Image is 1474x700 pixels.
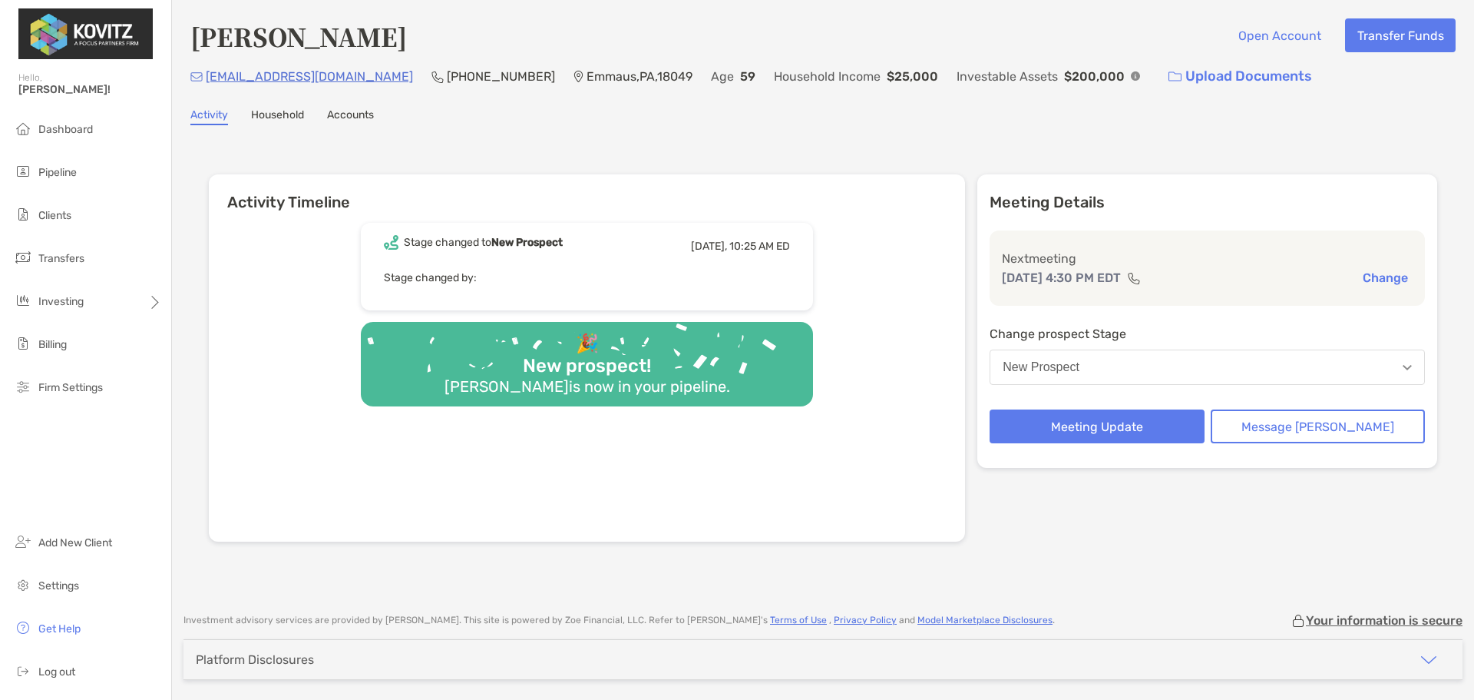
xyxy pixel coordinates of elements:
p: 59 [740,67,755,86]
a: Terms of Use [770,615,827,625]
img: firm-settings icon [14,377,32,396]
img: investing icon [14,291,32,310]
button: Meeting Update [990,410,1204,443]
span: [PERSON_NAME]! [18,83,162,96]
img: pipeline icon [14,162,32,181]
span: Firm Settings [38,381,103,394]
p: Next meeting [1002,249,1413,268]
span: Settings [38,579,79,592]
a: Household [251,108,304,125]
span: Pipeline [38,166,77,179]
img: get-help icon [14,619,32,637]
span: 10:25 AM ED [729,240,790,253]
p: $25,000 [887,67,938,86]
div: Platform Disclosures [196,652,314,667]
span: Clients [38,209,71,222]
span: Investing [38,295,84,308]
button: New Prospect [990,350,1425,385]
span: Get Help [38,622,81,635]
div: Stage changed to [404,236,563,249]
p: Your information is secure [1306,613,1462,628]
img: Zoe Logo [18,6,153,61]
img: communication type [1127,272,1141,284]
a: Upload Documents [1158,60,1322,93]
img: logout icon [14,662,32,680]
p: Investable Assets [957,67,1058,86]
a: Accounts [327,108,374,125]
a: Model Marketplace Disclosures [917,615,1053,625]
span: Add New Client [38,536,112,549]
p: Age [711,67,734,86]
span: Transfers [38,252,84,265]
div: [PERSON_NAME] is now in your pipeline. [438,377,736,396]
img: dashboard icon [14,119,32,138]
p: Investment advisory services are provided by [PERSON_NAME] . This site is powered by Zoe Financia... [183,615,1055,626]
img: button icon [1168,71,1182,82]
img: Confetti [361,322,813,393]
button: Message [PERSON_NAME] [1211,410,1425,443]
div: New Prospect [1003,360,1079,374]
a: Privacy Policy [834,615,897,625]
p: Stage changed by: [384,268,790,287]
h6: Activity Timeline [209,174,965,211]
p: Household Income [774,67,881,86]
span: Log out [38,665,75,678]
p: Emmaus , PA , 18049 [587,67,692,86]
img: clients icon [14,205,32,224]
img: Open dropdown arrow [1403,365,1412,370]
img: add_new_client icon [14,532,32,551]
span: Billing [38,338,67,351]
img: billing icon [14,334,32,353]
div: New prospect! [517,355,657,377]
p: Meeting Details [990,193,1425,212]
div: 🎉 [570,333,605,355]
p: [EMAIL_ADDRESS][DOMAIN_NAME] [206,67,413,86]
img: icon arrow [1419,651,1438,669]
button: Open Account [1226,18,1333,52]
button: Change [1358,270,1413,286]
img: transfers icon [14,248,32,267]
p: [DATE] 4:30 PM EDT [1002,268,1121,287]
a: Activity [190,108,228,125]
img: Email Icon [190,72,203,81]
img: Phone Icon [431,71,444,83]
p: [PHONE_NUMBER] [447,67,555,86]
img: Info Icon [1131,71,1140,81]
img: Event icon [384,235,398,250]
p: Change prospect Stage [990,324,1425,343]
b: New Prospect [491,236,563,249]
button: Transfer Funds [1345,18,1456,52]
img: Location Icon [573,71,583,83]
span: Dashboard [38,123,93,136]
h4: [PERSON_NAME] [190,18,407,54]
span: [DATE], [691,240,727,253]
p: $200,000 [1064,67,1125,86]
img: settings icon [14,576,32,594]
